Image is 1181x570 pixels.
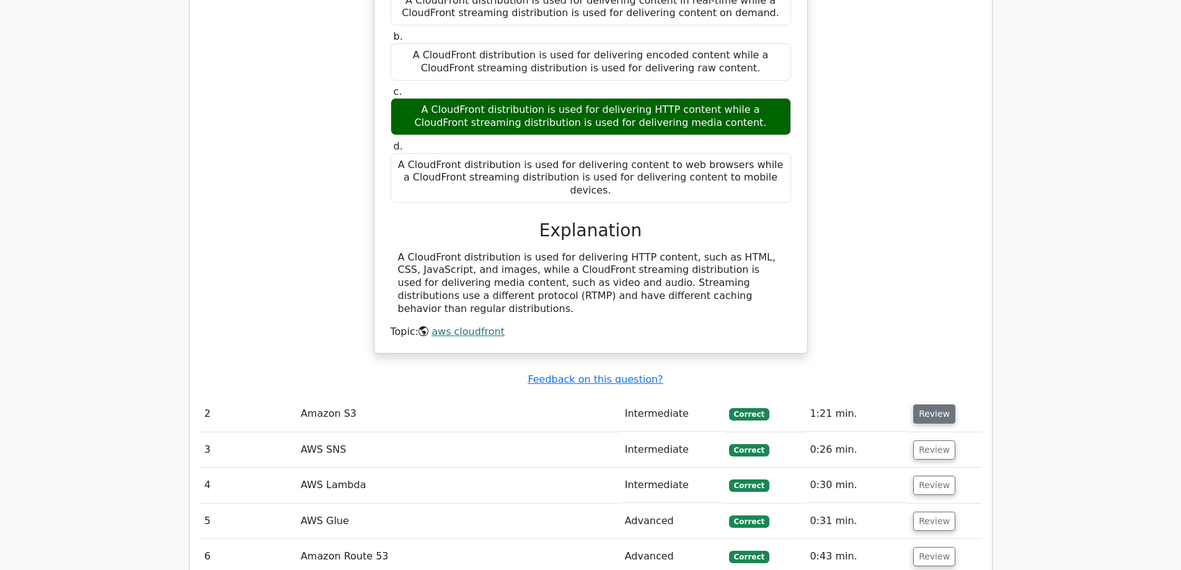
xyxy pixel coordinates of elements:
td: 2 [200,396,296,432]
div: A CloudFront distribution is used for delivering HTTP content while a CloudFront streaming distri... [391,98,791,135]
button: Review [913,512,955,531]
span: Correct [729,408,769,421]
td: 0:26 min. [805,432,908,468]
td: 0:30 min. [805,468,908,503]
div: A CloudFront distribution is used for delivering encoded content while a CloudFront streaming dis... [391,43,791,81]
div: A CloudFront distribution is used for delivering content to web browsers while a CloudFront strea... [391,153,791,203]
td: 3 [200,432,296,468]
button: Review [913,404,955,424]
div: Topic: [391,326,791,339]
span: d. [394,140,403,152]
td: 1:21 min. [805,396,908,432]
div: A CloudFront distribution is used for delivering HTTP content, such as HTML, CSS, JavaScript, and... [398,251,784,316]
span: c. [394,86,402,97]
td: AWS SNS [296,432,620,468]
td: Intermediate [620,468,724,503]
td: Amazon S3 [296,396,620,432]
span: Correct [729,515,769,528]
span: Correct [729,444,769,456]
td: 5 [200,504,296,539]
h3: Explanation [398,220,784,241]
td: 4 [200,468,296,503]
td: 0:31 min. [805,504,908,539]
button: Review [913,476,955,495]
span: Correct [729,551,769,563]
td: Intermediate [620,432,724,468]
td: AWS Glue [296,504,620,539]
a: Feedback on this question? [528,373,663,385]
button: Review [913,547,955,566]
td: AWS Lambda [296,468,620,503]
a: aws cloudfront [431,326,505,337]
button: Review [913,440,955,460]
td: Advanced [620,504,724,539]
td: Intermediate [620,396,724,432]
span: b. [394,30,403,42]
span: Correct [729,479,769,492]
